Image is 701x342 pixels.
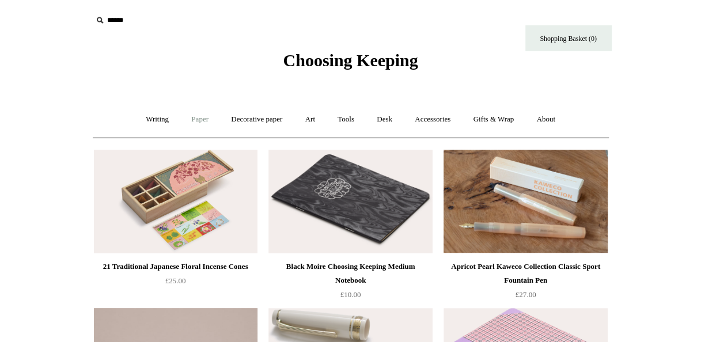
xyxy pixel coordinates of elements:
[295,104,325,135] a: Art
[94,150,257,253] a: 21 Traditional Japanese Floral Incense Cones 21 Traditional Japanese Floral Incense Cones
[268,150,432,253] a: Black Moire Choosing Keeping Medium Notebook Black Moire Choosing Keeping Medium Notebook
[525,25,612,51] a: Shopping Basket (0)
[181,104,219,135] a: Paper
[446,260,604,287] div: Apricot Pearl Kaweco Collection Classic Sport Fountain Pen
[97,260,255,273] div: 21 Traditional Japanese Floral Incense Cones
[94,150,257,253] img: 21 Traditional Japanese Floral Incense Cones
[268,150,432,253] img: Black Moire Choosing Keeping Medium Notebook
[221,104,293,135] a: Decorative paper
[526,104,566,135] a: About
[340,290,361,299] span: £10.00
[268,260,432,307] a: Black Moire Choosing Keeping Medium Notebook £10.00
[366,104,403,135] a: Desk
[463,104,524,135] a: Gifts & Wrap
[94,260,257,307] a: 21 Traditional Japanese Floral Incense Cones £25.00
[327,104,365,135] a: Tools
[444,150,607,253] a: Apricot Pearl Kaweco Collection Classic Sport Fountain Pen Apricot Pearl Kaweco Collection Classi...
[135,104,179,135] a: Writing
[165,276,186,285] span: £25.00
[283,60,418,68] a: Choosing Keeping
[271,260,429,287] div: Black Moire Choosing Keeping Medium Notebook
[283,51,418,70] span: Choosing Keeping
[516,290,536,299] span: £27.00
[444,150,607,253] img: Apricot Pearl Kaweco Collection Classic Sport Fountain Pen
[444,260,607,307] a: Apricot Pearl Kaweco Collection Classic Sport Fountain Pen £27.00
[404,104,461,135] a: Accessories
